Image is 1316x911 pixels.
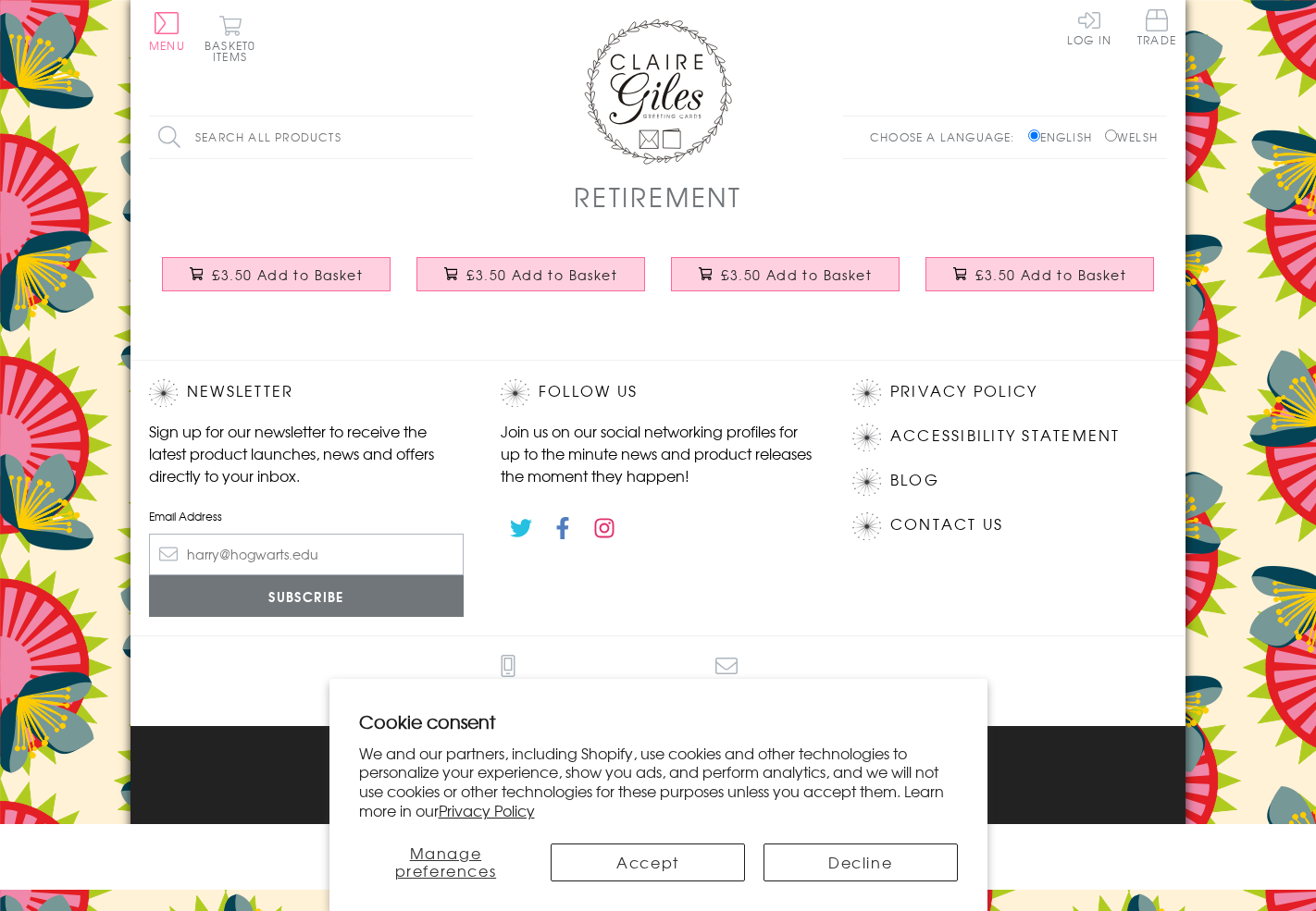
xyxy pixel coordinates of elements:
[721,265,872,284] span: £3.50 Add to Basket
[149,243,403,323] a: Good Luck Retirement Card, Blue Stars, Embellished with a padded star £3.50 Add to Basket
[395,842,497,881] span: Manage preferences
[149,37,185,54] span: Menu
[466,265,617,284] span: £3.50 Add to Basket
[212,265,363,284] span: £3.50 Add to Basket
[449,655,567,708] a: 0191 270 8191
[1028,129,1040,142] input: English
[890,468,939,493] a: Blog
[925,257,1155,291] button: £3.50 Add to Basket
[1067,9,1111,45] a: Log In
[574,178,742,215] h1: Retirement
[1137,9,1176,45] span: Trade
[671,257,900,291] button: £3.50 Add to Basket
[890,512,1003,537] a: Contact Us
[890,424,1121,449] a: Accessibility Statement
[764,843,958,881] button: Decline
[1137,9,1176,49] a: Trade
[975,265,1126,284] span: £3.50 Add to Basket
[205,15,255,62] button: Basket0 items
[358,843,532,881] button: Manage preferences
[1028,129,1101,145] label: English
[416,257,646,291] button: £3.50 Add to Basket
[584,18,732,165] img: Claire Giles Greetings Cards
[890,379,1037,404] a: Privacy Policy
[359,708,958,734] h2: Cookie consent
[149,420,464,486] p: Sign up for our newsletter to receive the latest product launches, news and offers directly to yo...
[213,37,255,65] span: 0 items
[1105,129,1117,142] input: Welsh
[454,117,473,158] input: Search
[913,243,1167,323] a: Congratulations and Good Luck Card, Pink Stars, enjoy your Retirement £3.50 Add to Basket
[149,508,464,524] label: Email Address
[149,379,464,407] h2: Newsletter
[149,786,1167,803] p: © 2025 .
[359,744,958,820] p: We and our partners, including Shopify, use cookies and other technologies to personalize your ex...
[403,243,658,323] a: Good Luck Retirement Card, Pink Stars, Embellished with a padded star £3.50 Add to Basket
[149,575,464,617] input: Subscribe
[501,379,815,407] h2: Follow Us
[658,243,913,323] a: Congratulations and Good Luck Card, Blue Stars, enjoy your Retirement £3.50 Add to Basket
[870,129,1024,145] p: Choose a language:
[149,117,473,158] input: Search all products
[149,534,464,575] input: harry@hogwarts.edu
[162,257,391,291] button: £3.50 Add to Basket
[501,420,815,486] p: Join us on our social networking profiles for up to the minute news and product releases the mome...
[551,843,745,881] button: Accept
[439,799,535,821] a: Privacy Policy
[1105,129,1158,145] label: Welsh
[149,12,185,51] button: Menu
[586,655,868,708] a: [EMAIL_ADDRESS][DOMAIN_NAME]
